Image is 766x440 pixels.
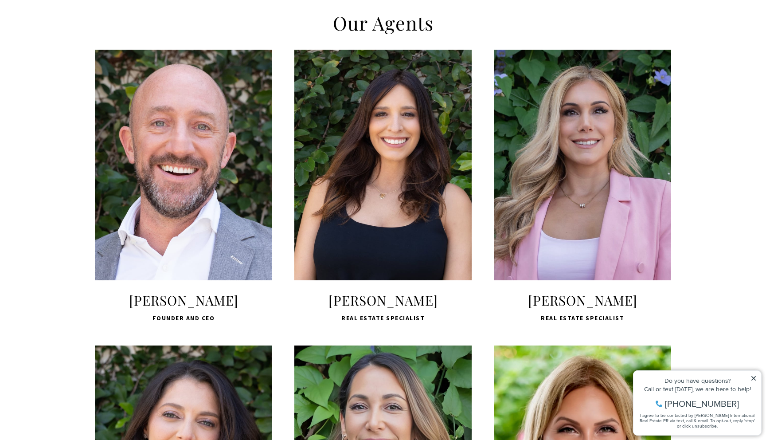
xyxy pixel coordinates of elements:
span: [PHONE_NUMBER] [36,42,110,51]
span: Founder and CEO [95,313,272,323]
h2: Our Agents [192,11,574,35]
div: Call or text [DATE], we are here to help! [9,28,128,35]
a: lady in black [PERSON_NAME] Real Estate Specialist [294,50,472,323]
div: Do you have questions? [9,20,128,26]
span: Real Estate Specialist [294,313,472,323]
span: [PERSON_NAME] [294,291,472,309]
span: I agree to be contacted by [PERSON_NAME] International Real Estate PR via text, call & email. To ... [11,55,126,71]
span: Real Estate Specialist [494,313,671,323]
span: [PERSON_NAME] [95,291,272,309]
a: real estate agent-Brian [PERSON_NAME] Founder and CEO [95,50,272,323]
span: [PERSON_NAME] [494,291,671,309]
a: lady in pink [PERSON_NAME] Real Estate Specialist [494,50,671,323]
